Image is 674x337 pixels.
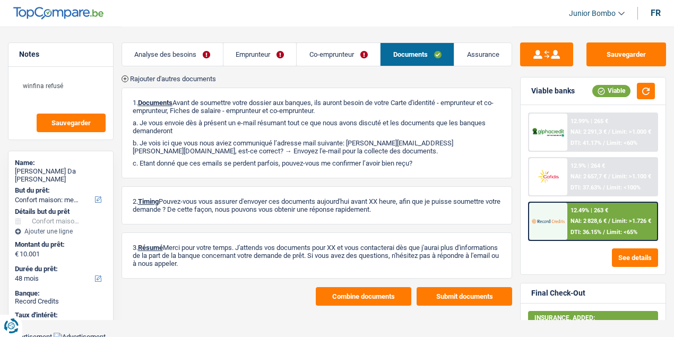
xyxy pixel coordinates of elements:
[532,127,565,137] img: AlphaCredit
[223,43,297,66] a: Emprunteur
[15,208,107,216] div: Détails but du prêt
[15,240,105,249] label: Montant du prêt:
[603,140,605,146] span: /
[19,50,102,59] h5: Notes
[608,218,610,224] span: /
[571,184,601,191] span: DTI: 37.63%
[612,248,658,267] button: See details
[122,43,223,66] a: Analyse des besoins
[531,87,575,96] div: Viable banks
[15,265,105,273] label: Durée du prêt:
[133,244,502,267] p: 3. Merci pour votre temps. J'attends vos documents pour XX et vous contacterai dès que j'aurai p...
[454,43,512,66] a: Assurance
[651,8,661,18] div: fr
[607,140,637,146] span: Limit: <60%
[532,168,565,185] img: Cofidis
[138,99,172,107] span: Documents
[612,128,651,135] span: Limit: >1.000 €
[15,297,107,306] div: Record Credits
[571,162,605,169] div: 12.9% | 264 €
[133,159,502,167] p: c. Etant donné que ces emails se perdent parfois, pouvez-vous me confirmer l’avoir bien reçu?
[571,173,607,180] span: NAI: 2 657,7 €
[15,167,107,184] div: [PERSON_NAME] Da [PERSON_NAME]
[612,173,651,180] span: Limit: >1.100 €
[13,7,103,20] img: TopCompare Logo
[316,287,411,306] button: Combine documents
[612,218,651,224] span: Limit: >1.726 €
[607,229,637,236] span: Limit: <65%
[560,5,625,22] a: Junior Bombo
[534,314,655,322] div: INSURANCE, ADDED:
[15,228,107,235] div: Ajouter une ligne
[133,99,502,115] p: 1. Avant de soumettre votre dossier aux banques, ils auront besoin de votre Carte d'identité - em...
[586,42,666,66] button: Sauvegarder
[417,287,512,306] button: Submit documents
[15,311,107,319] div: Taux d'intérêt:
[130,75,216,82] span: Rajouter d'autres documents
[531,289,585,298] div: Final Check-Out
[133,119,502,135] p: a. Je vous envoie dès à présent un e-mail résumant tout ce que nous avons discuté et les doc...
[571,207,608,214] div: 12.49% | 263 €
[122,75,216,82] button: Rajouter d'autres documents
[569,9,616,18] span: Junior Bombo
[592,85,630,97] div: Viable
[133,139,502,155] p: b. Je vois ici que vous nous aviez communiqué l’adresse mail suivante: [PERSON_NAME][EMAIL_ADDRE...
[571,218,607,224] span: NAI: 2 828,6 €
[571,140,601,146] span: DTI: 41.17%
[571,229,601,236] span: DTI: 36.15%
[608,128,610,135] span: /
[603,229,605,236] span: /
[15,250,19,258] span: €
[37,114,106,132] button: Sauvegarder
[15,159,107,167] div: Name:
[133,197,502,213] p: 2. Pouvez-vous vous assurer d'envoyer ces documents aujourd'hui avant XX heure, afin que je puiss...
[15,319,107,327] div: 12.49
[138,197,159,205] span: Timing
[51,119,91,126] span: Sauvegarder
[15,186,105,195] label: But du prêt:
[381,43,454,66] a: Documents
[15,289,107,298] div: Banque:
[608,173,610,180] span: /
[571,128,607,135] span: NAI: 2 291,3 €
[138,244,163,252] span: Résumé
[532,213,565,229] img: Record Credits
[571,118,608,125] div: 12.99% | 265 €
[297,43,380,66] a: Co-emprunteur
[607,184,641,191] span: Limit: <100%
[603,184,605,191] span: /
